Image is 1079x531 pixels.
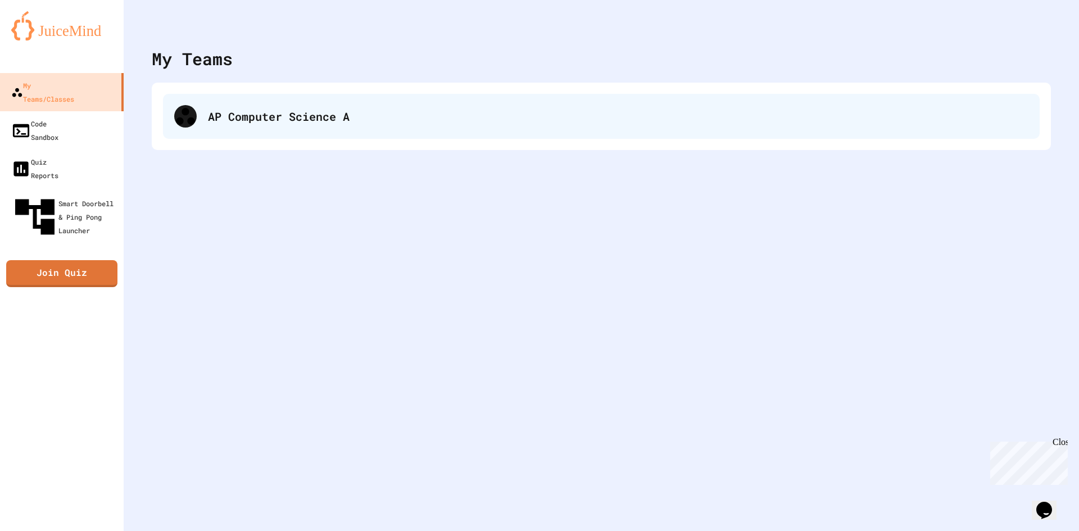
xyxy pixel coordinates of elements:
div: Chat with us now!Close [4,4,78,71]
iframe: chat widget [986,437,1068,485]
div: Quiz Reports [11,155,58,182]
div: AP Computer Science A [163,94,1040,139]
div: Smart Doorbell & Ping Pong Launcher [11,193,119,240]
img: logo-orange.svg [11,11,112,40]
div: AP Computer Science A [208,108,1028,125]
iframe: chat widget [1032,486,1068,520]
div: My Teams [152,46,233,71]
div: Code Sandbox [11,117,58,144]
div: My Teams/Classes [11,79,74,106]
a: Join Quiz [6,260,117,287]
